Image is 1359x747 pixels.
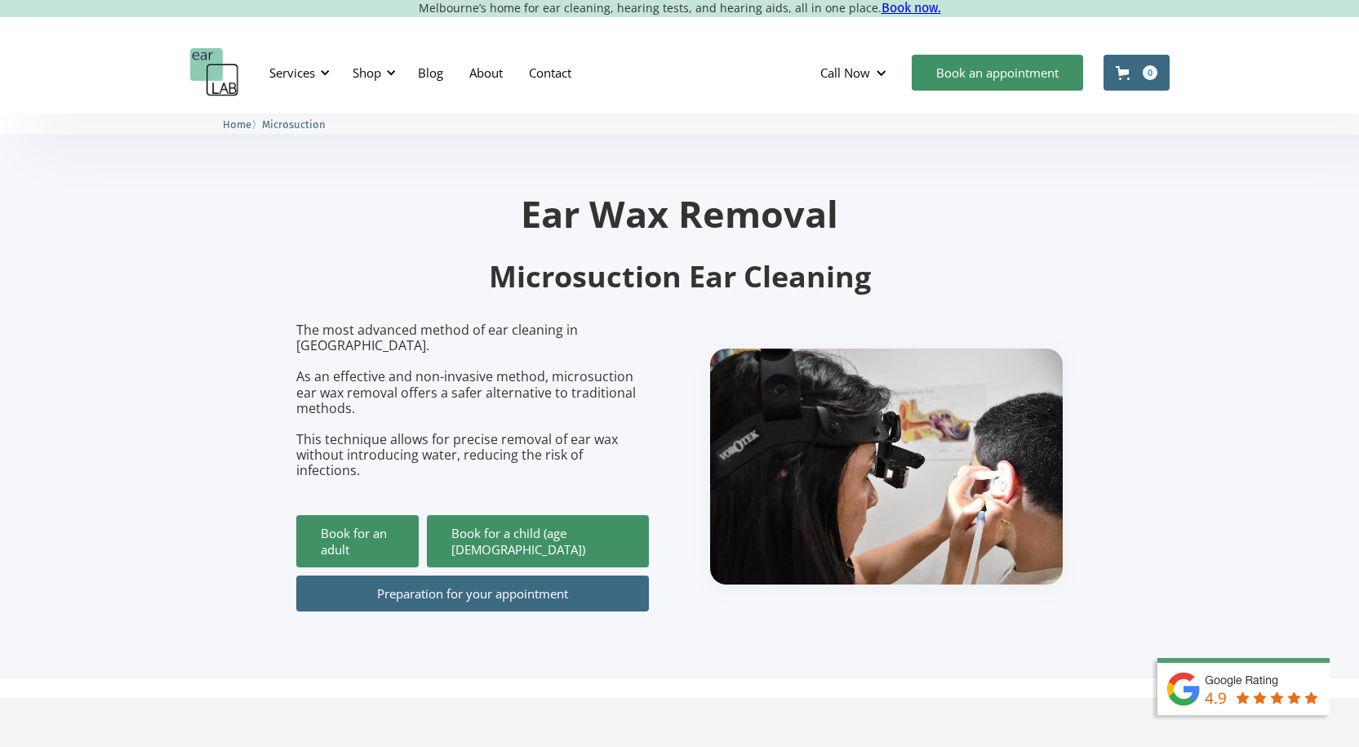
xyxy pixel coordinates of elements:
[262,118,326,131] span: Microsuction
[353,64,381,81] div: Shop
[405,49,456,96] a: Blog
[912,55,1083,91] a: Book an appointment
[296,576,649,611] a: Preparation for your appointment
[807,48,904,97] div: Call Now
[427,515,649,567] a: Book for a child (age [DEMOGRAPHIC_DATA])
[190,48,239,97] a: home
[1104,55,1170,91] a: Open cart
[296,322,649,479] p: The most advanced method of ear cleaning in [GEOGRAPHIC_DATA]. As an effective and non-invasive m...
[516,49,584,96] a: Contact
[269,64,315,81] div: Services
[262,116,326,131] a: Microsuction
[820,64,870,81] div: Call Now
[296,258,1064,296] h2: Microsuction Ear Cleaning
[343,48,401,97] div: Shop
[260,48,335,97] div: Services
[223,116,262,133] li: 〉
[223,118,251,131] span: Home
[296,195,1064,232] h1: Ear Wax Removal
[296,515,419,567] a: Book for an adult
[710,349,1063,585] img: boy getting ear checked.
[223,116,251,131] a: Home
[456,49,516,96] a: About
[1143,65,1157,80] div: 0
